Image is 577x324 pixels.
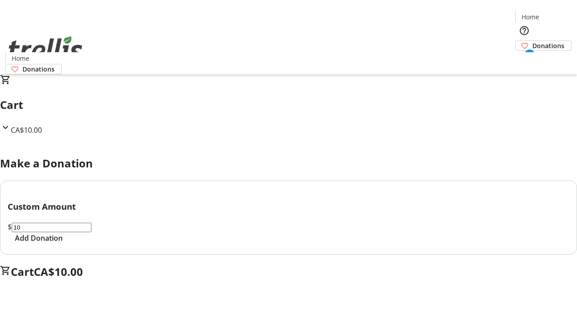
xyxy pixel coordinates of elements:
[515,51,533,69] button: Cart
[11,125,42,135] span: CA$10.00
[522,12,539,22] span: Home
[5,64,62,74] a: Donations
[515,22,533,40] button: Help
[5,26,86,71] img: Orient E2E Organization wkGuBbUjiW's Logo
[515,40,572,51] a: Donations
[15,233,63,243] span: Add Donation
[23,64,55,74] span: Donations
[8,222,12,232] span: $
[34,264,83,279] span: CA$10.00
[12,223,92,232] input: Donation Amount
[8,200,569,213] h3: Custom Amount
[6,54,35,63] a: Home
[8,233,70,243] button: Add Donation
[12,54,29,63] span: Home
[516,12,545,22] a: Home
[532,41,564,50] span: Donations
